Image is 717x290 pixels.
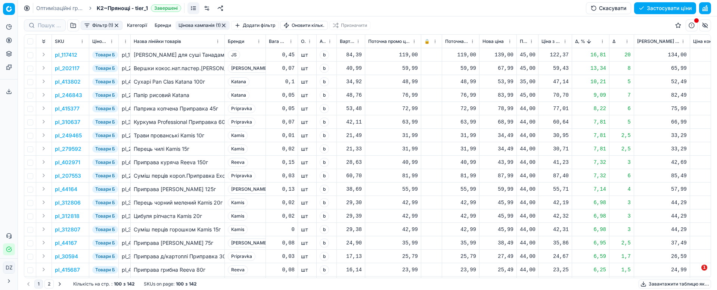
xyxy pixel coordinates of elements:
[134,38,181,44] span: Назва лінійки товарів
[39,252,48,261] button: Expand
[368,212,418,220] div: 42,99
[520,65,535,72] div: 45,00
[320,104,329,113] span: b
[612,132,631,139] div: 2,5
[122,159,127,166] div: pl_402971
[134,172,221,180] div: Суміш перців корол.Приправка Еxclus.30г
[612,159,631,166] div: 3
[269,145,295,153] div: 0,02
[269,78,295,85] div: 0,1
[575,105,606,112] div: 8,22
[280,21,328,30] button: Оновити кільк.
[612,199,631,206] div: 3
[39,225,48,234] button: Expand
[55,185,77,193] p: pl_44164
[39,117,48,126] button: Expand
[445,212,476,220] div: 42,99
[301,51,313,59] div: шт
[134,118,221,126] div: Куркума Professional Приправка 60 г
[424,38,430,44] span: 🔒
[228,144,248,153] span: Kamis
[55,65,80,72] p: pl_202117
[575,91,606,99] div: 9,09
[320,50,329,59] span: b
[368,185,418,193] div: 55,99
[320,171,329,180] span: b
[445,199,476,206] div: 42,99
[92,159,118,166] span: Товари Б
[482,145,513,153] div: 34,49
[97,4,181,12] span: K2~Прянощі - tier_1Завершені
[445,145,476,153] div: 31,99
[269,185,295,193] div: 0,13
[520,159,535,166] div: 44,00
[301,199,313,206] div: шт
[368,132,418,139] div: 31,99
[92,172,118,180] span: Товари Б
[637,78,687,85] div: 52,49
[520,199,535,206] div: 44,00
[541,105,569,112] div: 77,01
[482,38,504,44] span: Нова ціна
[301,91,313,99] div: шт
[122,132,127,139] div: pl_249465
[122,172,127,180] div: pl_207553
[320,158,329,167] span: b
[520,145,535,153] div: 44,00
[55,78,81,85] button: pl_413802
[55,105,80,112] p: pl_415377
[575,185,606,193] div: 7,14
[575,38,585,44] span: Δ, %
[482,159,513,166] div: 43,99
[541,118,569,126] div: 60,64
[368,199,418,206] div: 42,99
[39,37,48,46] button: Expand all
[301,78,313,85] div: шт
[634,2,696,14] button: Застосувати ціни
[269,172,295,180] div: 0,03
[340,212,362,220] div: 29,39
[55,212,80,220] p: pl_312818
[637,91,687,99] div: 82,49
[55,172,81,180] button: pl_207553
[228,64,271,73] span: [PERSON_NAME]
[637,38,679,44] span: [PERSON_NAME] за 7 днів
[520,118,535,126] div: 44,00
[586,2,631,14] button: Скасувати
[92,51,118,59] span: Товари Б
[55,239,77,247] button: pl_44167
[124,21,150,30] button: Категорії
[445,132,476,139] div: 31,99
[520,105,535,112] div: 44,00
[340,199,362,206] div: 29,30
[541,145,569,153] div: 30,71
[320,118,329,127] span: b
[228,171,255,180] span: Pripravka
[55,199,81,206] button: pl_312806
[520,132,535,139] div: 44,00
[482,199,513,206] div: 45,99
[55,253,78,260] button: pl_30594
[575,172,606,180] div: 7,32
[228,158,248,167] span: Reeva
[36,4,84,12] a: Оптимізаційні групи
[320,198,329,207] span: b
[541,78,569,85] div: 47,14
[340,172,362,180] div: 60,70
[134,51,221,59] div: [PERSON_NAME] для суші Танадамай JS 450г
[637,172,687,180] div: 85,49
[97,4,148,12] span: K2~Прянощі - tier_1
[575,65,606,72] div: 13,34
[269,212,295,220] div: 0,02
[134,132,221,139] div: Трави прованські Kamis 10г
[269,118,295,126] div: 0,07
[39,104,48,113] button: Expand
[55,159,80,166] button: pl_402971
[92,65,118,72] span: Товари Б
[575,159,606,166] div: 7,32
[612,78,631,85] div: 5
[340,105,362,112] div: 53,48
[122,212,127,220] div: pl_312818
